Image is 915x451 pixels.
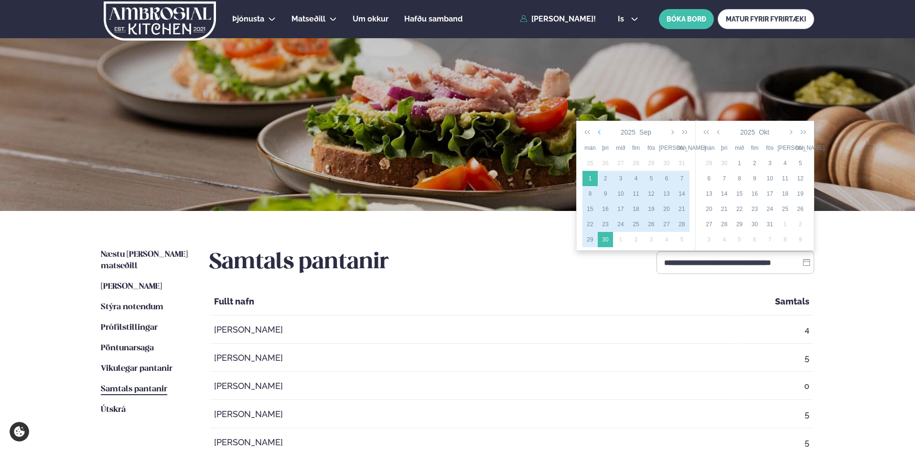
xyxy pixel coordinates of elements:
[762,186,777,201] td: 2025-10-17
[674,220,689,229] div: 28
[747,156,763,171] td: 2025-10-02
[291,13,325,25] a: Matseðill
[210,373,736,400] td: [PERSON_NAME]
[613,171,628,186] td: 2025-09-03
[777,201,793,217] td: 2025-10-25
[737,288,813,315] th: Samtals
[747,186,763,201] td: 2025-10-16
[747,201,763,217] td: 2025-10-23
[644,235,659,244] div: 3
[732,156,747,171] td: 2025-10-01
[582,201,598,217] td: 2025-09-15
[210,316,736,344] td: [PERSON_NAME]
[747,140,763,156] th: fim
[598,186,613,201] td: 2025-09-09
[732,235,747,244] div: 5
[598,217,613,232] td: 2025-09-23
[582,140,598,156] th: mán
[598,235,613,244] div: 30
[701,189,717,198] div: 13
[747,174,763,183] div: 9
[777,220,793,229] div: 1
[582,156,598,171] td: 2025-08-25
[777,205,793,213] div: 25
[793,220,808,229] div: 2
[732,174,747,183] div: 8
[747,235,763,244] div: 6
[793,201,808,217] td: 2025-10-26
[101,365,172,373] span: Vikulegar pantanir
[101,251,188,270] span: Næstu [PERSON_NAME] matseðill
[101,303,163,311] span: Stýra notendum
[777,189,793,198] div: 18
[582,186,598,201] td: 2025-09-08
[777,156,793,171] td: 2025-10-04
[717,232,732,247] td: 2025-11-04
[628,159,644,168] div: 28
[613,235,628,244] div: 1
[762,156,777,171] td: 2025-10-03
[732,186,747,201] td: 2025-10-15
[732,220,747,229] div: 29
[659,9,714,29] button: BÓKA BORÐ
[101,344,154,352] span: Pöntunarsaga
[762,205,777,213] div: 24
[793,205,808,213] div: 26
[610,15,646,23] button: is
[644,189,659,198] div: 12
[777,235,793,244] div: 8
[644,232,659,247] td: 2025-10-03
[232,14,264,23] span: Þjónusta
[737,401,813,428] td: 5
[582,174,598,183] div: 1
[598,205,613,213] div: 16
[793,186,808,201] td: 2025-10-19
[777,217,793,232] td: 2025-11-01
[747,205,763,213] div: 23
[737,316,813,344] td: 4
[582,189,598,198] div: 8
[717,235,732,244] div: 4
[598,174,613,183] div: 2
[793,140,808,156] th: sun
[659,217,674,232] td: 2025-09-27
[628,174,644,183] div: 4
[644,186,659,201] td: 2025-09-12
[793,171,808,186] td: 2025-10-12
[101,283,162,291] span: [PERSON_NAME]
[613,205,628,213] div: 17
[582,217,598,232] td: 2025-09-22
[762,220,777,229] div: 31
[101,384,167,395] a: Samtals pantanir
[613,156,628,171] td: 2025-08-27
[717,217,732,232] td: 2025-10-28
[598,201,613,217] td: 2025-09-16
[613,159,628,168] div: 27
[582,159,598,168] div: 25
[701,171,717,186] td: 2025-10-06
[613,140,628,156] th: mið
[210,345,736,372] td: [PERSON_NAME]
[732,140,747,156] th: mið
[628,189,644,198] div: 11
[793,156,808,171] td: 2025-10-05
[582,235,598,244] div: 29
[628,235,644,244] div: 2
[701,205,717,213] div: 20
[777,174,793,183] div: 11
[209,249,389,276] h2: Samtals pantanir
[659,140,674,156] th: [PERSON_NAME]
[674,171,689,186] td: 2025-09-07
[103,1,217,41] img: logo
[613,220,628,229] div: 24
[582,205,598,213] div: 15
[674,232,689,247] td: 2025-10-05
[793,189,808,198] div: 19
[101,406,126,414] span: Útskrá
[613,217,628,232] td: 2025-09-24
[793,232,808,247] td: 2025-11-09
[659,232,674,247] td: 2025-10-04
[598,159,613,168] div: 26
[598,156,613,171] td: 2025-08-26
[762,217,777,232] td: 2025-10-31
